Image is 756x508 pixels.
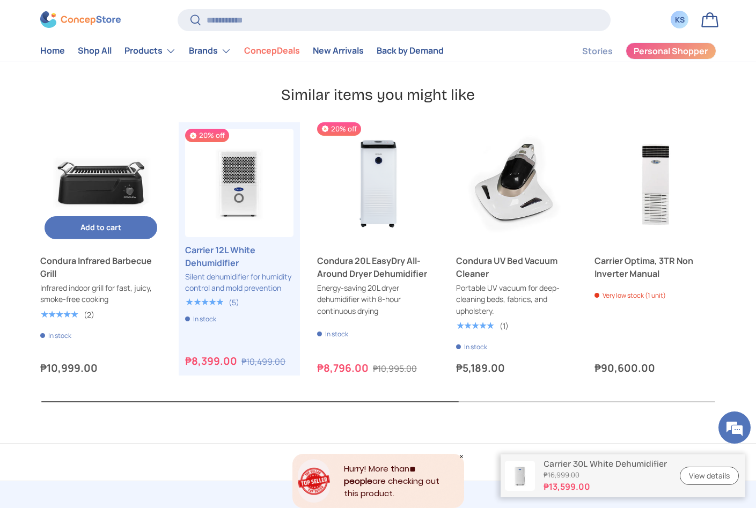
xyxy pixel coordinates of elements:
[594,254,716,280] a: Carrier Optima, 3TR Non Inverter Manual
[185,129,293,237] a: Carrier 12L White Dehumidifier
[626,42,716,60] a: Personal Shopper
[377,41,444,62] a: Back by Demand
[544,480,667,493] strong: ₱13,599.00
[456,254,577,280] a: Condura UV Bed Vacuum Cleaner
[40,254,162,280] a: Condura Infrared Barbecue Grill
[244,41,300,62] a: ConcepDeals
[62,135,148,244] span: We're online!
[185,244,293,269] a: Carrier 12L White Dehumidifier
[668,8,692,32] a: KS
[40,40,444,62] nav: Primary
[505,461,535,491] img: carrier-dehumidifier-30-liter-full-view-concepstore
[185,129,229,142] span: 20% off
[582,41,613,62] a: Stories
[459,454,464,459] div: Close
[317,254,438,280] a: Condura 20L EasyDry All-Around Dryer Dehumidifier
[182,40,238,62] summary: Brands
[594,122,716,244] a: Carrier Optima, 3TR Non Inverter Manual
[5,293,204,330] textarea: Type your message and hit 'Enter'
[680,467,739,485] a: View details
[456,122,577,244] a: Condura UV Bed Vacuum Cleaner
[544,459,667,469] p: Carrier 30L White Dehumidifier
[634,47,708,56] span: Personal Shopper
[45,216,157,239] button: Add to cart
[674,14,686,26] div: KS
[40,41,65,62] a: Home
[40,85,716,105] h2: Similar items you might like
[78,41,112,62] a: Shop All
[556,40,716,62] nav: Secondary
[317,122,361,136] span: 20% off
[317,122,438,244] a: Condura 20L EasyDry All-Around Dryer Dehumidifier
[56,60,180,74] div: Chat with us now
[176,5,202,31] div: Minimize live chat window
[118,40,182,62] summary: Products
[313,41,364,62] a: New Arrivals
[80,222,121,232] span: Add to cart
[40,122,162,244] a: Condura Infrared Barbecue Grill
[544,470,667,480] s: ₱16,999.00
[40,12,121,28] img: ConcepStore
